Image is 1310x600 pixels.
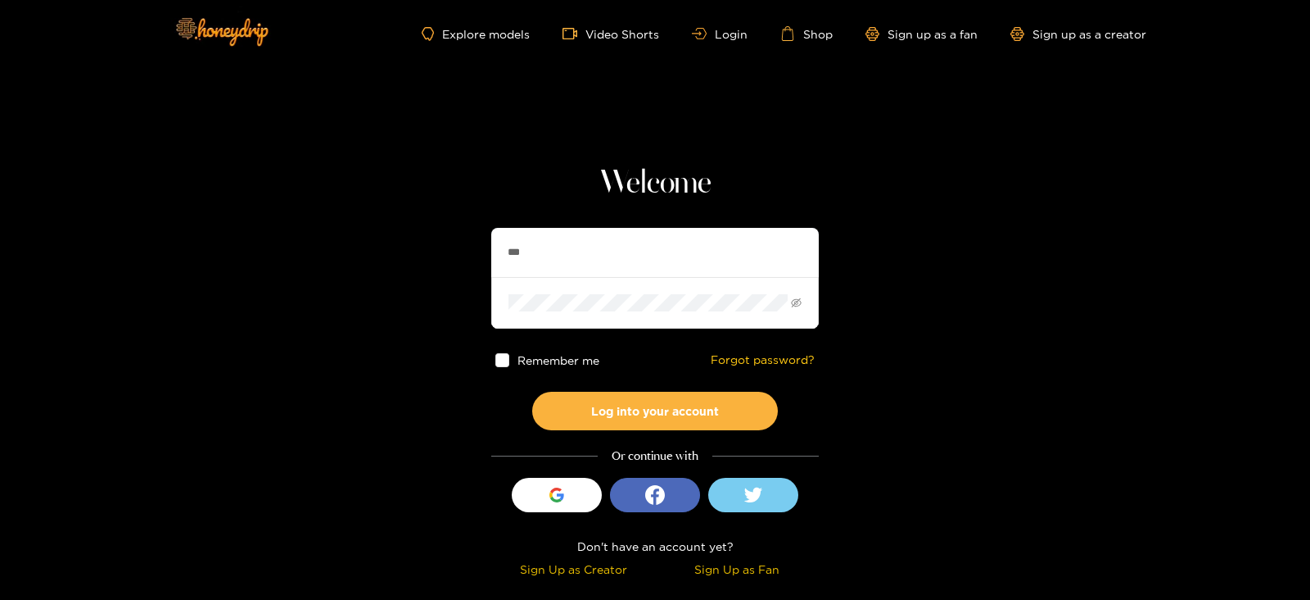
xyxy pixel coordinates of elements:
[517,354,599,366] span: Remember me
[422,27,530,41] a: Explore models
[562,26,585,41] span: video-camera
[711,353,815,367] a: Forgot password?
[1010,27,1146,41] a: Sign up as a creator
[491,537,819,556] div: Don't have an account yet?
[491,164,819,203] h1: Welcome
[659,560,815,579] div: Sign Up as Fan
[532,392,778,430] button: Log into your account
[495,560,651,579] div: Sign Up as Creator
[491,447,819,466] div: Or continue with
[865,27,978,41] a: Sign up as a fan
[562,26,659,41] a: Video Shorts
[780,26,833,41] a: Shop
[791,298,802,308] span: eye-invisible
[692,28,748,40] a: Login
